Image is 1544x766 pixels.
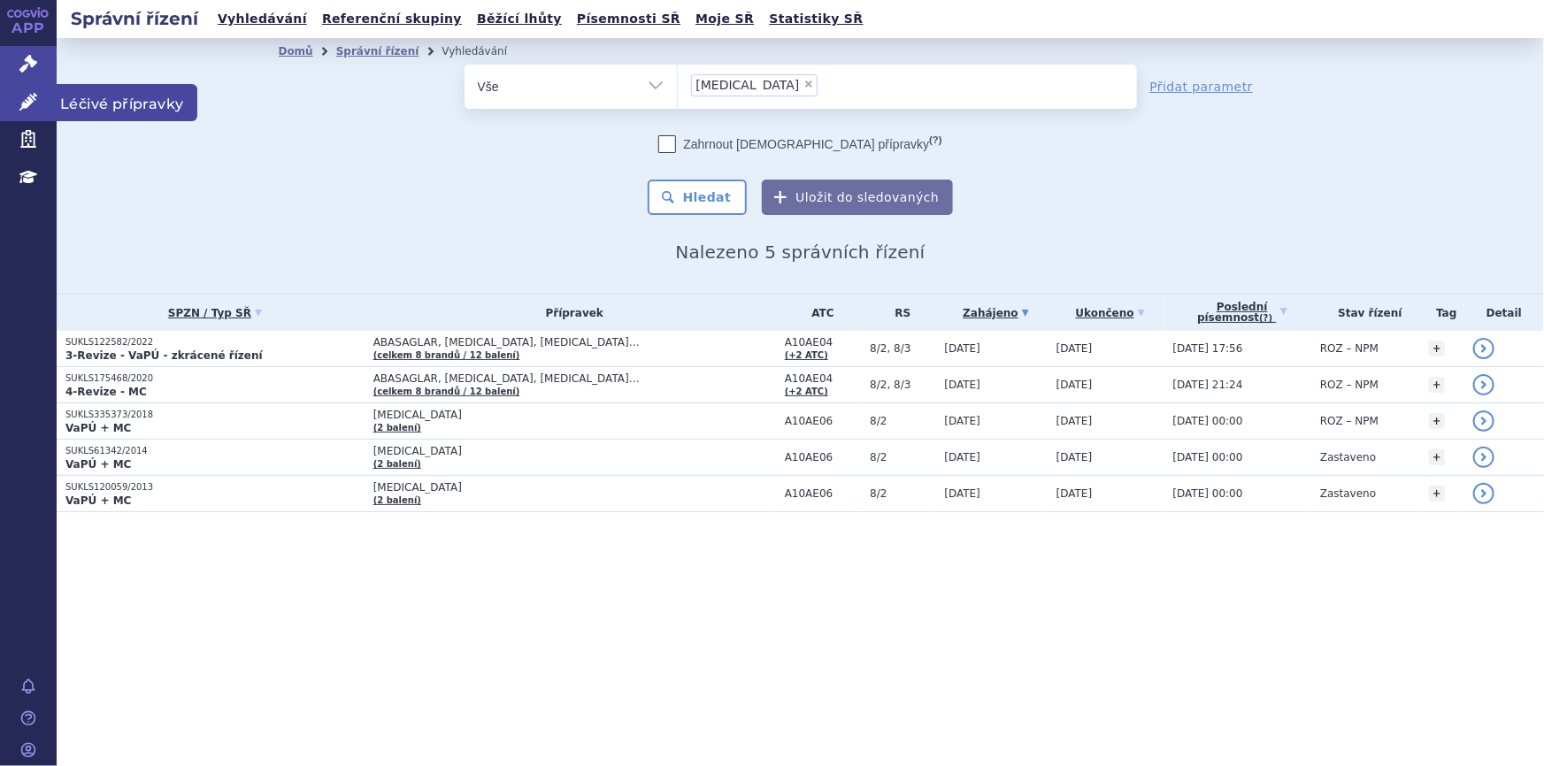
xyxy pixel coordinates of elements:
abbr: (?) [929,134,941,146]
a: Zahájeno [944,301,1047,326]
span: ROZ – NPM [1320,342,1379,355]
span: × [803,79,814,89]
span: [DATE] [944,342,980,355]
button: Uložit do sledovaných [762,180,953,215]
th: Přípravek [365,295,776,331]
a: + [1429,449,1445,465]
th: ATC [776,295,862,331]
span: [DATE] 00:00 [1173,487,1243,500]
span: [DATE] [944,487,980,500]
span: [DATE] 17:56 [1173,342,1243,355]
span: [MEDICAL_DATA] [373,481,776,494]
th: Tag [1420,295,1464,331]
a: SPZN / Typ SŘ [65,301,365,326]
a: Přidat parametr [1150,78,1254,96]
a: (celkem 8 brandů / 12 balení) [373,350,520,360]
span: Zastaveno [1320,451,1376,463]
span: [DATE] [944,451,980,463]
input: [MEDICAL_DATA] [823,73,833,96]
a: Správní řízení [336,45,419,57]
th: Stav řízení [1311,295,1420,331]
label: Zahrnout [DEMOGRAPHIC_DATA] přípravky [658,135,941,153]
span: [MEDICAL_DATA] [373,409,776,421]
p: SUKLS61342/2014 [65,445,365,457]
span: [MEDICAL_DATA] [696,79,800,91]
span: A10AE06 [785,487,862,500]
span: [DATE] [1056,342,1093,355]
abbr: (?) [1259,313,1272,324]
span: 8/2, 8/3 [870,379,935,391]
span: ABASAGLAR, [MEDICAL_DATA], [MEDICAL_DATA]… [373,372,776,385]
a: detail [1473,447,1494,468]
p: SUKLS120059/2013 [65,481,365,494]
a: Písemnosti SŘ [572,7,686,31]
a: (+2 ATC) [785,350,828,360]
p: SUKLS122582/2022 [65,336,365,349]
a: detail [1473,374,1494,395]
span: [DATE] [944,379,980,391]
li: Vyhledávání [442,38,530,65]
a: (celkem 8 brandů / 12 balení) [373,387,520,396]
th: RS [861,295,935,331]
a: detail [1473,483,1494,504]
span: Zastaveno [1320,487,1376,500]
span: A10AE06 [785,451,862,463]
span: [DATE] [1056,487,1093,500]
span: A10AE04 [785,336,862,349]
span: 8/2 [870,415,935,427]
span: ROZ – NPM [1320,379,1379,391]
span: 8/2 [870,487,935,500]
a: Poslednípísemnost(?) [1173,295,1311,331]
a: Ukončeno [1056,301,1164,326]
span: A10AE06 [785,415,862,427]
a: (2 balení) [373,459,421,469]
a: Domů [279,45,313,57]
strong: VaPÚ + MC [65,494,131,507]
strong: VaPÚ + MC [65,458,131,471]
span: A10AE04 [785,372,862,385]
span: Léčivé přípravky [57,84,197,121]
span: 8/2, 8/3 [870,342,935,355]
span: [DATE] 21:24 [1173,379,1243,391]
a: detail [1473,338,1494,359]
a: Statistiky SŘ [764,7,868,31]
span: [DATE] 00:00 [1173,415,1243,427]
button: Hledat [648,180,748,215]
a: Běžící lhůty [472,7,567,31]
h2: Správní řízení [57,6,212,31]
a: Moje SŘ [690,7,759,31]
a: (+2 ATC) [785,387,828,396]
span: 8/2 [870,451,935,463]
span: [DATE] [1056,415,1093,427]
a: (2 balení) [373,495,421,505]
a: + [1429,413,1445,429]
span: [MEDICAL_DATA] [373,445,776,457]
strong: 3-Revize - VaPÚ - zkrácené řízení [65,349,263,362]
strong: 4-Revize - MC [65,386,147,398]
span: [DATE] 00:00 [1173,451,1243,463]
a: detail [1473,410,1494,432]
p: SUKLS335373/2018 [65,409,365,421]
span: ROZ – NPM [1320,415,1379,427]
a: Referenční skupiny [317,7,467,31]
span: [DATE] [1056,451,1093,463]
span: ABASAGLAR, [MEDICAL_DATA], [MEDICAL_DATA]… [373,336,776,349]
span: Nalezeno 5 správních řízení [675,241,925,263]
strong: VaPÚ + MC [65,422,131,434]
a: (2 balení) [373,423,421,433]
a: Vyhledávání [212,7,312,31]
span: [DATE] [944,415,980,427]
th: Detail [1464,295,1544,331]
a: + [1429,377,1445,393]
a: + [1429,341,1445,356]
a: + [1429,486,1445,502]
span: [DATE] [1056,379,1093,391]
p: SUKLS175468/2020 [65,372,365,385]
